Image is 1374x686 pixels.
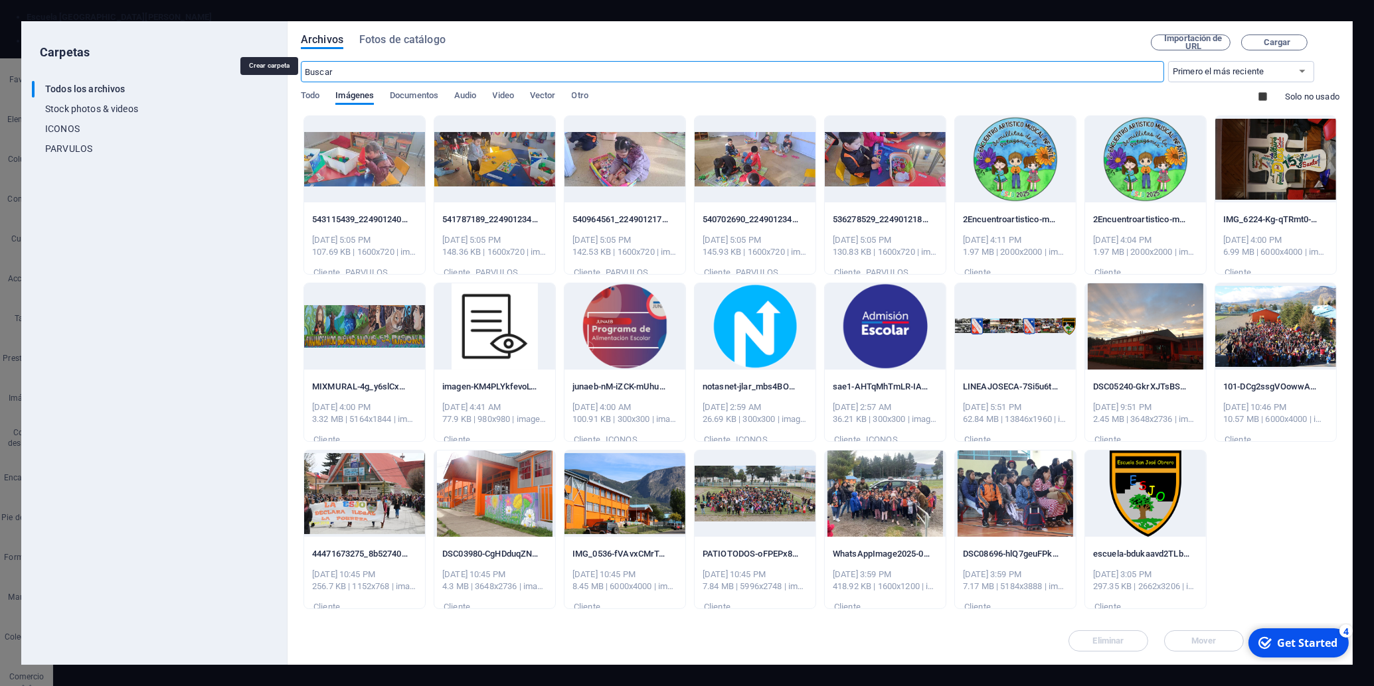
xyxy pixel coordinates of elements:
[312,413,417,425] div: 3.32 MB | 5164x1844 | image/jpeg
[444,601,470,613] p: Cliente
[963,401,1068,413] div: [DATE] 5:51 PM
[1223,234,1328,246] div: [DATE] 4:00 PM
[475,267,518,279] p: PARVULOS
[444,434,470,446] p: Cliente
[442,258,547,287] div: Por: Cliente | Carpeta: PARVULOS
[312,214,409,226] p: 543115439_2249012408879544_163078072337064493_n-YoYPRHPXDa15ocARBbkhEg.jpg
[833,581,938,592] div: 418.92 KB | 1600x1200 | image/jpeg
[312,381,409,393] p: MIXMURAL-4g_y6slCxNAnMjYxWSIveA.jpg
[963,214,1060,226] p: 2Encuentroartistico-musicaldejardinesinfantiles_20250820_172124_0000-o7OhUigC9tXQhKVFUmzfVw.png
[45,121,266,137] p: ICONOS
[312,258,417,287] div: Por: Cliente | Carpeta: PARVULOS
[32,121,277,137] div: ICONOS
[704,267,730,279] p: Cliente
[572,214,669,226] p: 540964561_2249012172212901_2166312175014897527_n-P2-a_kB7K3OjsnCFSL0zDw.jpg
[1285,91,1339,103] p: Solo muestra los archivos que no están usándose en el sitio web. Los archivos añadidos durante es...
[736,267,778,279] p: PARVULOS
[442,569,547,581] div: [DATE] 10:45 PM
[572,258,677,287] div: Por: Cliente | Carpeta: PARVULOS
[963,234,1068,246] div: [DATE] 4:11 PM
[312,246,417,258] div: 107.69 KB | 1600x720 | image/jpeg
[572,88,588,106] span: Otro
[833,413,938,425] div: 36.21 KB | 300x300 | image/png
[301,32,343,48] span: Archivos
[1093,548,1190,560] p: escuela-bdukaavd2TLbYtyVR6UA-Q.png
[1094,601,1121,613] p: Cliente
[703,581,808,592] div: 7.84 MB | 5996x2748 | image/jpeg
[32,141,277,157] div: PARVULOS
[963,548,1060,560] p: DSC08696-hlQ7geuFPk2I7zBebVe5pA.JPG
[833,234,938,246] div: [DATE] 5:05 PM
[312,401,417,413] div: [DATE] 4:00 PM
[1225,434,1251,446] p: Cliente
[963,413,1068,425] div: 62.84 MB | 13846x1960 | image/png
[1223,246,1328,258] div: 6.99 MB | 6000x4000 | image/jpeg
[32,101,277,117] div: Stock photos & videos
[833,548,930,560] p: WhatsAppImage2025-04-13at21.18.111-gJsLwTpcS7tL8nuJtbjnQA.jpeg
[606,267,648,279] p: PARVULOS
[1094,267,1121,279] p: Cliente
[454,88,476,106] span: Audio
[834,601,861,613] p: Cliente
[312,581,417,592] div: 256.7 KB | 1152x768 | image/jpeg
[442,381,539,393] p: imagen-KM4PLYkfevoLTlHLRVNNgw.png
[703,258,808,287] div: Por: Cliente | Carpeta: PARVULOS
[574,434,600,446] p: Cliente
[833,569,938,581] div: [DATE] 3:59 PM
[703,381,800,393] p: notasnet-jlar_mbs4BOD2Qu0HS7O6g.png
[1264,38,1291,46] span: Cargar
[442,214,539,226] p: 541787189_2249012345546217_7077935871180253196_n-fkljMv5hFKHf9_uNgQRIXg.jpg
[963,569,1068,581] div: [DATE] 3:59 PM
[964,434,991,446] p: Cliente
[45,141,266,157] p: PARVULOS
[442,401,547,413] div: [DATE] 4:41 AM
[1093,214,1190,226] p: 2Encuentroartistico-musicaldejardinesinfantiles_20250820_172124_0000-Mdlrkd9GPKMkdcU49F6NCg.png
[32,44,90,61] p: Carpetas
[1093,569,1198,581] div: [DATE] 3:05 PM
[301,88,319,106] span: Todo
[312,234,417,246] div: [DATE] 5:05 PM
[572,381,669,393] p: junaeb-nM-iZCK-mUhuuaKTmTTVlw.png
[1093,413,1198,425] div: 2.45 MB | 3648x2736 | image/jpeg
[572,413,677,425] div: 100.91 KB | 300x300 | image/png
[1162,34,1225,50] span: Importación de URL
[442,413,547,425] div: 77.9 KB | 980x980 | image/png
[45,102,266,117] p: Stock photos & videos
[312,548,409,560] p: 44471673275_8b5274040b_o-GOepkegkH6grfOlj7LymqQ.jpg
[703,548,800,560] p: PATIOTODOS-oFPEPx8G_ce85ODEjUO_Ug.jpg
[359,32,446,48] span: Fotos de catálogo
[963,246,1068,258] div: 1.97 MB | 2000x2000 | image/png
[963,581,1068,592] div: 7.17 MB | 5184x3888 | image/jpeg
[963,381,1060,393] p: LINEAJOSECA-7Si5u6tFBBvksgpaG9JOXg.png
[1151,34,1231,50] button: Importación de URL
[833,258,938,287] div: Por: Cliente | Carpeta: PARVULOS
[834,434,861,446] p: Cliente
[1093,401,1198,413] div: [DATE] 9:51 PM
[313,267,340,279] p: Cliente
[493,88,514,106] span: Video
[964,267,991,279] p: Cliente
[444,267,470,279] p: Cliente
[1223,413,1328,425] div: 10.57 MB | 6000x4000 | image/jpeg
[390,88,438,106] span: Documentos
[335,88,374,106] span: Imágenes
[703,234,808,246] div: [DATE] 5:05 PM
[703,246,808,258] div: 145.93 KB | 1600x720 | image/jpeg
[1093,234,1198,246] div: [DATE] 4:04 PM
[606,434,638,446] p: ICONOS
[36,13,96,27] div: Get Started
[736,434,768,446] p: ICONOS
[313,601,340,613] p: Cliente
[1094,434,1121,446] p: Cliente
[572,401,677,413] div: [DATE] 4:00 AM
[442,548,539,560] p: DSC03980-CgHDduqZN_nzhIYmv8Sp5w.JPG
[704,601,730,613] p: Cliente
[1223,214,1320,226] p: IMG_6224-Kg-qTRmt0-QX_2KAS-Zr_A.JPG
[1093,381,1190,393] p: DSC05240-GkrXJTsBSFTC4UyOMOZvpw.JPG
[964,601,991,613] p: Cliente
[98,1,112,15] div: 4
[866,267,908,279] p: PARVULOS
[1225,267,1251,279] p: Cliente
[1093,581,1198,592] div: 297.35 KB | 2662x3206 | image/png
[833,214,930,226] p: 536278529_2249012185546233_4945835564311487868_n-mxPW-U3Erd5j9sXTOjrjiA.jpg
